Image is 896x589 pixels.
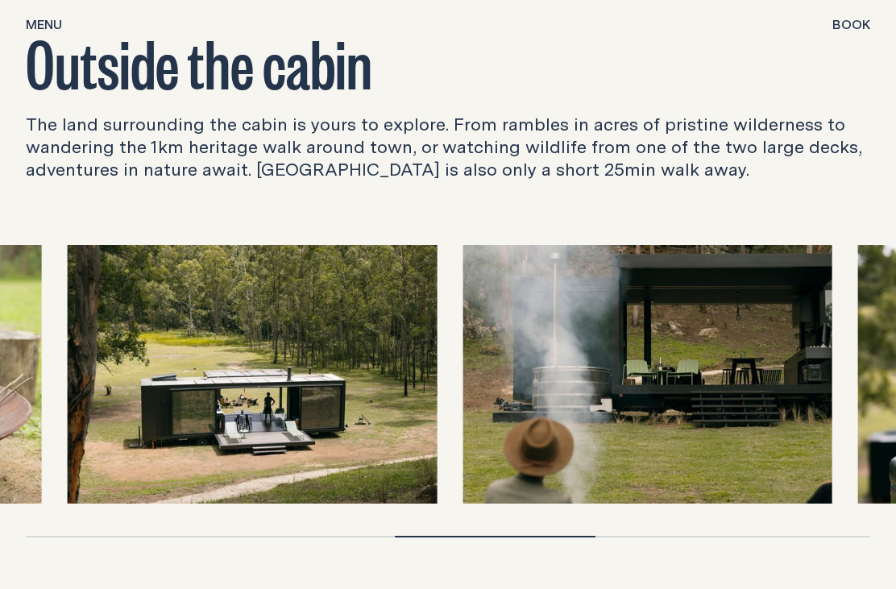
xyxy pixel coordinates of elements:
span: Book [832,18,870,31]
button: show booking tray [832,16,870,35]
span: Menu [26,18,62,31]
button: show menu [26,16,62,35]
p: The land surrounding the cabin is yours to explore. From rambles in acres of pristine wilderness ... [26,113,870,180]
h2: Outside the cabin [26,29,870,93]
